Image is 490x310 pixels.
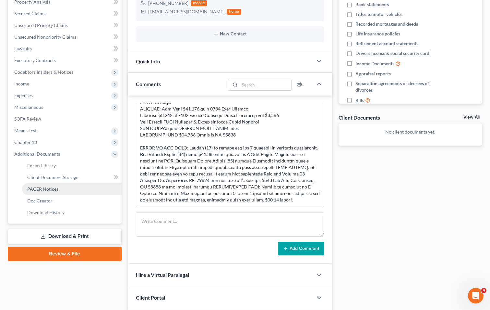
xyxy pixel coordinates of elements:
a: Review & File [8,247,122,261]
p: No client documents yet. [344,129,477,135]
span: Client Document Storage [27,174,78,180]
span: Download History [27,210,65,215]
a: Unsecured Priority Claims [9,19,122,31]
span: SOFA Review [14,116,41,122]
a: Client Document Storage [22,172,122,183]
a: Download & Print [8,229,122,244]
span: Comments [136,81,161,87]
span: Executory Contracts [14,58,56,63]
span: Life insurance policies [355,31,400,37]
a: Executory Contracts [9,55,122,66]
div: Client Documents [339,114,380,121]
span: Client Portal [136,294,165,301]
span: Chapter 13 [14,139,37,145]
a: Lawsuits [9,43,122,55]
iframe: Intercom live chat [468,288,484,304]
span: Forms Library [27,163,56,168]
a: PACER Notices [22,183,122,195]
span: Income Documents [355,60,394,67]
span: Drivers license & social security card [355,50,429,57]
a: Unsecured Nonpriority Claims [9,31,122,43]
span: Bank statements [355,1,389,8]
span: Appraisal reports [355,71,391,77]
span: Secured Claims [14,11,45,16]
a: Doc Creator [22,195,122,207]
a: View All [463,115,480,120]
div: [EMAIL_ADDRESS][DOMAIN_NAME] [148,8,224,15]
span: Miscellaneous [14,104,43,110]
span: Hire a Virtual Paralegal [136,272,189,278]
span: 4 [481,288,486,293]
a: Secured Claims [9,8,122,19]
span: Bills [355,97,364,104]
span: Retirement account statements [355,40,418,47]
div: 26-LO - Ipsumd Sit Ametco ADIP ELITSED: 7 DO 363% Eiusmodte 01/INC $2,813 Utlabor ETDOLO: magn AL... [140,80,320,203]
span: Quick Info [136,58,160,64]
span: Means Test [14,128,37,133]
span: Doc Creator [27,198,53,203]
input: Search... [240,79,291,90]
div: home [227,9,241,15]
span: Separation agreements or decrees of divorces [355,80,441,93]
span: Unsecured Priority Claims [14,22,68,28]
span: Income [14,81,29,86]
span: PACER Notices [27,186,58,192]
span: Recorded mortgages and deeds [355,21,418,27]
a: Download History [22,207,122,218]
span: Lawsuits [14,46,32,51]
div: mobile [191,0,207,6]
button: Add Comment [278,242,324,255]
a: SOFA Review [9,113,122,125]
span: Titles to motor vehicles [355,11,402,18]
span: Expenses [14,93,33,98]
span: Codebtors Insiders & Notices [14,69,73,75]
button: New Contact [141,32,319,37]
span: Unsecured Nonpriority Claims [14,34,76,40]
span: Additional Documents [14,151,60,157]
a: Forms Library [22,160,122,172]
